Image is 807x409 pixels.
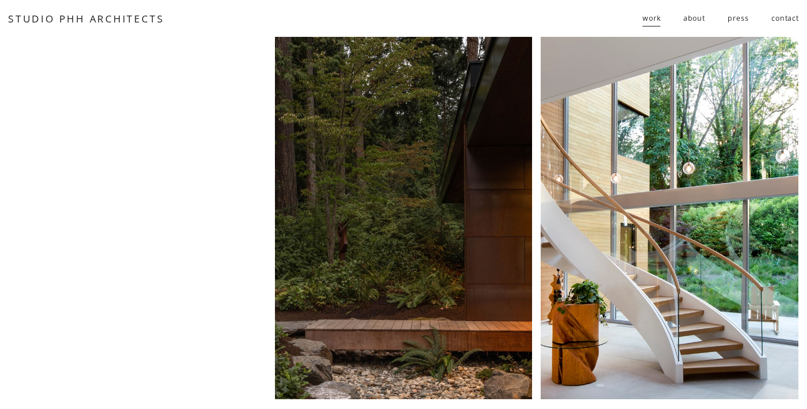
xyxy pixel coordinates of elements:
[683,9,705,28] a: about
[8,12,164,25] a: STUDIO PHH ARCHITECTS
[642,9,660,28] a: folder dropdown
[771,9,799,28] a: contact
[728,9,748,28] a: press
[642,10,660,28] span: work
